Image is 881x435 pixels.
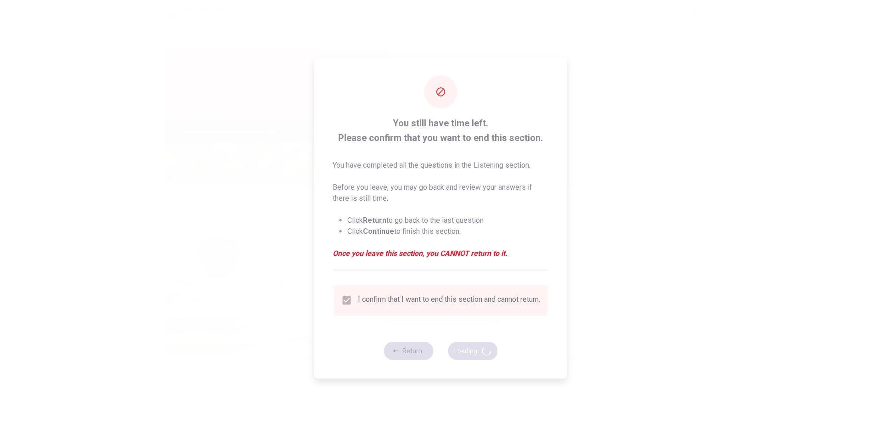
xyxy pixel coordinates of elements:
[384,342,433,360] button: Return
[347,226,549,237] li: Click to finish this section.
[358,295,540,306] div: I confirm that I want to end this section and cannot return.
[363,216,386,225] strong: Return
[333,160,549,171] p: You have completed all the questions in the Listening section.
[333,182,549,204] p: Before you leave, you may go back and review your answers if there is still time.
[363,227,394,236] strong: Continue
[347,215,549,226] li: Click to go back to the last question
[448,342,497,360] button: Loading
[333,116,549,145] span: You still have time left. Please confirm that you want to end this section.
[333,248,549,259] em: Once you leave this section, you CANNOT return to it.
